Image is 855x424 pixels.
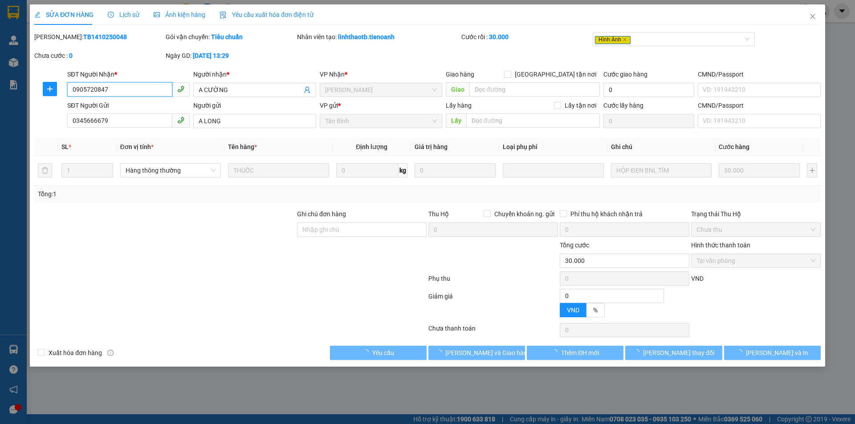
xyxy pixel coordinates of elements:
[320,101,442,110] div: VP gửi
[427,274,559,289] div: Phụ thu
[43,82,57,96] button: plus
[436,349,445,355] span: loading
[220,11,313,18] span: Yêu cầu xuất hóa đơn điện tử
[34,12,41,18] span: edit
[603,114,694,128] input: Cước lấy hàng
[491,209,558,219] span: Chuyển khoản ng. gửi
[34,51,164,61] div: Chưa cước :
[211,33,243,40] b: Tiêu chuẩn
[561,101,600,110] span: Lấy tận nơi
[43,85,57,93] span: plus
[428,210,449,218] span: Thu Hộ
[69,52,73,59] b: 0
[154,12,160,18] span: picture
[719,163,800,178] input: 0
[461,32,591,42] div: Cước rồi :
[719,143,749,150] span: Cước hàng
[633,349,643,355] span: loading
[320,71,345,78] span: VP Nhận
[446,71,474,78] span: Giao hàng
[527,346,623,360] button: Thêm ĐH mới
[166,32,295,42] div: Gói vận chuyển:
[177,117,184,124] span: phone
[511,69,600,79] span: [GEOGRAPHIC_DATA] tận nơi
[38,163,52,178] button: delete
[499,138,607,156] th: Loại phụ phí
[643,348,714,358] span: [PERSON_NAME] thay đổi
[446,102,472,109] span: Lấy hàng
[297,222,427,237] input: Ghi chú đơn hàng
[603,102,643,109] label: Cước lấy hàng
[399,163,407,178] span: kg
[83,33,127,40] b: TB1410250048
[356,143,387,150] span: Định lượng
[297,32,460,42] div: Nhân viên tạo:
[800,4,825,29] button: Close
[34,11,94,18] span: SỬA ĐƠN HÀNG
[34,32,164,42] div: [PERSON_NAME]:
[372,348,394,358] span: Yêu cầu
[325,114,437,128] span: Tân Bình
[126,164,216,177] span: Hàng thông thường
[154,11,205,18] span: Ảnh kiện hàng
[603,83,694,97] input: Cước giao hàng
[177,85,184,93] span: phone
[736,349,746,355] span: loading
[746,348,808,358] span: [PERSON_NAME] và In
[696,254,815,267] span: Tại văn phòng
[428,346,525,360] button: [PERSON_NAME] và Giao hàng
[691,209,821,219] div: Trạng thái Thu Hộ
[415,163,496,178] input: 0
[691,275,704,282] span: VND
[108,12,114,18] span: clock-circle
[220,12,227,19] img: icon
[567,209,646,219] span: Phí thu hộ khách nhận trả
[45,348,106,358] span: Xuất hóa đơn hàng
[193,69,316,79] div: Người nhận
[561,348,599,358] span: Thêm ĐH mới
[809,13,816,20] span: close
[466,113,600,128] input: Dọc đường
[228,143,257,150] span: Tên hàng
[607,138,715,156] th: Ghi chú
[304,86,311,93] span: user-add
[489,33,509,40] b: 30.000
[603,71,647,78] label: Cước giao hàng
[427,323,559,339] div: Chưa thanh toán
[61,143,69,150] span: SL
[108,11,139,18] span: Lịch sử
[193,52,229,59] b: [DATE] 13:29
[330,346,427,360] button: Yêu cầu
[67,101,190,110] div: SĐT Người Gửi
[724,346,821,360] button: [PERSON_NAME] và In
[427,291,559,321] div: Giảm giá
[445,348,531,358] span: [PERSON_NAME] và Giao hàng
[625,346,722,360] button: [PERSON_NAME] thay đổi
[593,307,598,314] span: %
[696,223,815,236] span: Chưa thu
[469,82,600,97] input: Dọc đường
[567,307,579,314] span: VND
[166,51,295,61] div: Ngày GD:
[297,210,346,218] label: Ghi chú đơn hàng
[691,242,750,249] label: Hình thức thanh toán
[623,37,627,42] span: close
[228,163,329,178] input: VD: Bàn, Ghế
[807,163,817,178] button: plus
[415,143,448,150] span: Giá trị hàng
[551,349,561,355] span: loading
[193,101,316,110] div: Người gửi
[698,69,820,79] div: CMND/Passport
[107,350,114,356] span: info-circle
[611,163,712,178] input: Ghi Chú
[120,143,154,150] span: Đơn vị tính
[446,82,469,97] span: Giao
[67,69,190,79] div: SĐT Người Nhận
[560,242,589,249] span: Tổng cước
[698,101,820,110] div: CMND/Passport
[38,189,330,199] div: Tổng: 1
[338,33,395,40] b: linhthaotb.tienoanh
[595,36,631,44] span: Hình Ảnh
[325,83,437,97] span: Cư Kuin
[362,349,372,355] span: loading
